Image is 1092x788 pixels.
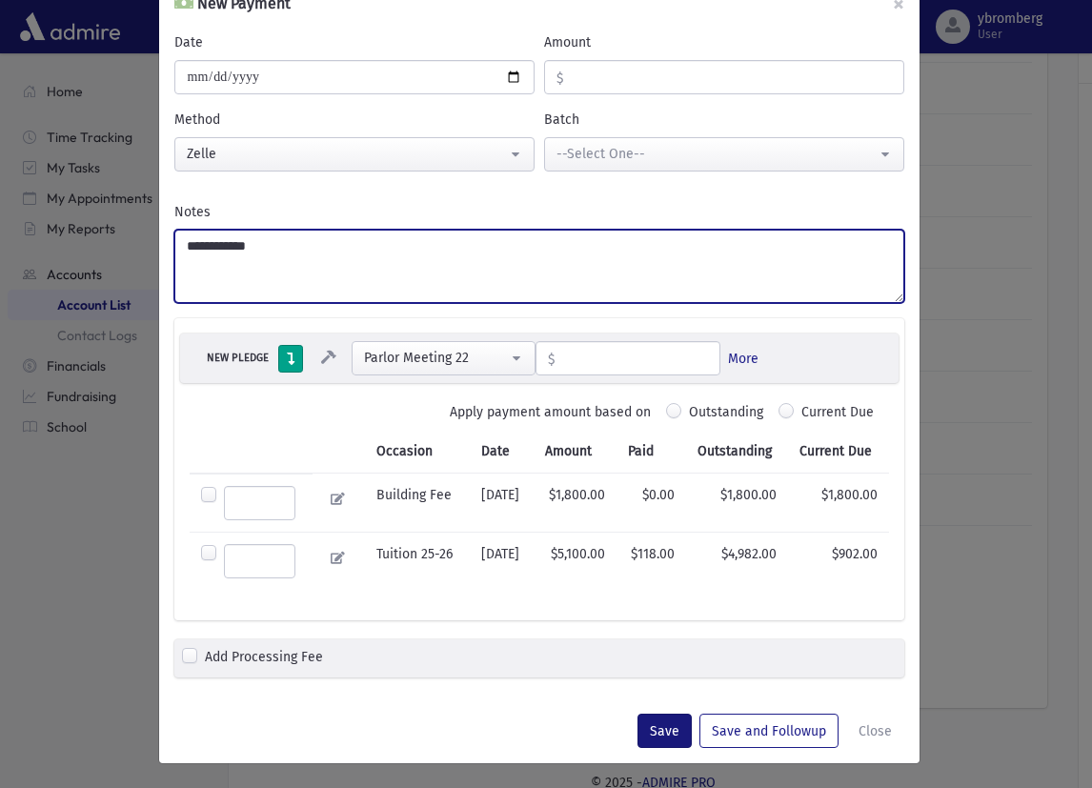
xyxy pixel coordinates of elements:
div: Parlor Meeting 22 [364,348,508,368]
th: Current Due [788,430,888,474]
label: Add Processing Fee [205,647,323,670]
td: $118.00 [617,532,687,590]
button: Close [846,714,904,748]
div: --Select One-- [556,144,877,164]
label: Outstanding [689,402,763,430]
button: Parlor Meeting 22 [352,341,536,375]
span: $ [545,61,564,95]
button: --Select One-- [544,137,904,172]
label: Apply payment amount based on [450,402,651,422]
td: $4,982.00 [686,532,788,590]
label: Notes [174,202,211,222]
td: Tuition 25-26 [365,532,469,590]
td: [DATE] [470,474,534,533]
td: [DATE] [470,532,534,590]
button: Save [637,714,692,748]
label: Date [174,32,203,52]
span: $ [536,342,556,376]
label: Batch [544,110,579,130]
td: Building Fee [365,474,469,533]
td: $5,100.00 [534,532,617,590]
a: More [728,349,758,369]
td: $1,800.00 [686,474,788,533]
td: $0.00 [617,474,687,533]
div: Zelle [187,144,507,164]
td: $1,800.00 [534,474,617,533]
button: Zelle [174,137,535,172]
label: Current Due [801,402,874,430]
div: NEW PLEDGE [201,349,274,367]
td: $902.00 [788,532,888,590]
th: Amount [534,430,617,474]
th: Outstanding [686,430,788,474]
th: Date [470,430,534,474]
label: Method [174,110,220,130]
button: Save and Followup [699,714,839,748]
th: Occasion [365,430,469,474]
label: Amount [544,32,591,52]
td: $1,800.00 [788,474,888,533]
th: Paid [617,430,687,474]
